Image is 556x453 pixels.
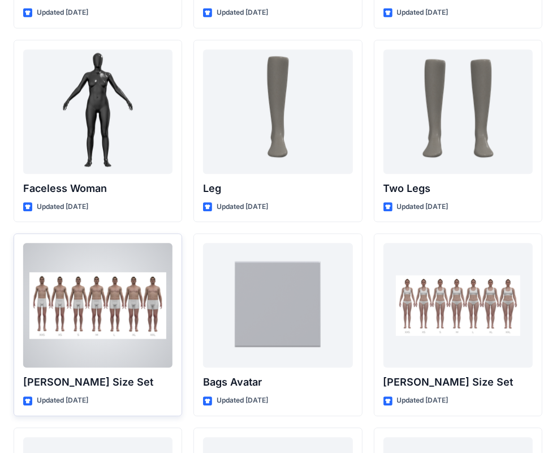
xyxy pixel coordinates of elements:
a: Olivia Size Set [383,243,533,367]
a: Bags Avatar [203,243,352,367]
a: Faceless Woman [23,49,173,174]
p: Updated [DATE] [397,7,449,19]
p: Updated [DATE] [397,201,449,213]
p: [PERSON_NAME] Size Set [23,374,173,390]
p: Updated [DATE] [217,395,268,407]
a: Oliver Size Set [23,243,173,367]
p: Updated [DATE] [37,201,88,213]
p: Updated [DATE] [217,7,268,19]
a: Leg [203,49,352,174]
p: Faceless Woman [23,181,173,196]
p: Two Legs [383,181,533,196]
p: Updated [DATE] [37,395,88,407]
p: Updated [DATE] [37,7,88,19]
p: [PERSON_NAME] Size Set [383,374,533,390]
p: Updated [DATE] [217,201,268,213]
p: Bags Avatar [203,374,352,390]
p: Leg [203,181,352,196]
p: Updated [DATE] [397,395,449,407]
a: Two Legs [383,49,533,174]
